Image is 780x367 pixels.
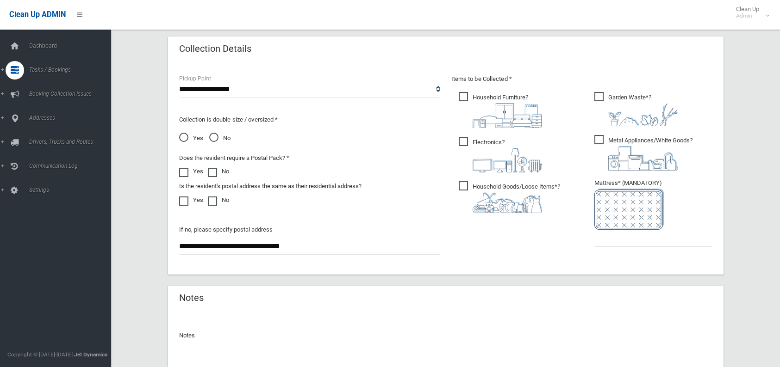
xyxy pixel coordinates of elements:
span: Clean Up ADMIN [9,10,66,19]
header: Collection Details [168,40,262,58]
span: Settings [26,187,118,193]
span: Copyright © [DATE]-[DATE] [7,351,73,358]
span: Garden Waste* [594,92,678,126]
span: Drivers, Trucks and Routes [26,139,118,145]
span: Electronics [459,137,542,172]
span: Yes [179,133,203,144]
label: No [208,166,229,177]
label: No [208,195,229,206]
img: 36c1b0289cb1767239cdd3de9e694f19.png [608,146,678,171]
i: ? [473,139,542,172]
span: Household Goods/Loose Items* [459,181,560,213]
i: ? [473,183,560,213]
span: Addresses [26,115,118,121]
span: Clean Up [731,6,768,19]
p: Notes [179,330,712,341]
span: Metal Appliances/White Goods [594,135,693,171]
label: Is the resident's postal address the same as their residential address? [179,181,362,192]
header: Notes [168,289,215,307]
label: Yes [179,166,203,177]
i: ? [608,137,693,171]
i: ? [473,94,542,128]
img: 394712a680b73dbc3d2a6a3a7ffe5a07.png [473,148,542,172]
span: Mattress* (MANDATORY) [594,179,712,230]
i: ? [608,94,678,126]
img: 4fd8a5c772b2c999c83690221e5242e0.png [608,103,678,126]
span: Booking Collection Issues [26,91,118,97]
img: aa9efdbe659d29b613fca23ba79d85cb.png [473,103,542,128]
img: b13cc3517677393f34c0a387616ef184.png [473,192,542,213]
small: Admin [736,12,759,19]
span: Household Furniture [459,92,542,128]
label: If no, please specify postal address [179,224,273,235]
img: e7408bece873d2c1783593a074e5cb2f.png [594,189,664,230]
label: Yes [179,195,203,206]
span: Communication Log [26,163,118,169]
strong: Jet Dynamics [74,351,107,358]
label: Does the resident require a Postal Pack? * [179,153,289,164]
span: Tasks / Bookings [26,67,118,73]
span: Dashboard [26,43,118,49]
p: Items to be Collected * [451,73,712,85]
span: No [209,133,231,144]
p: Collection is double size / oversized * [179,114,440,125]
